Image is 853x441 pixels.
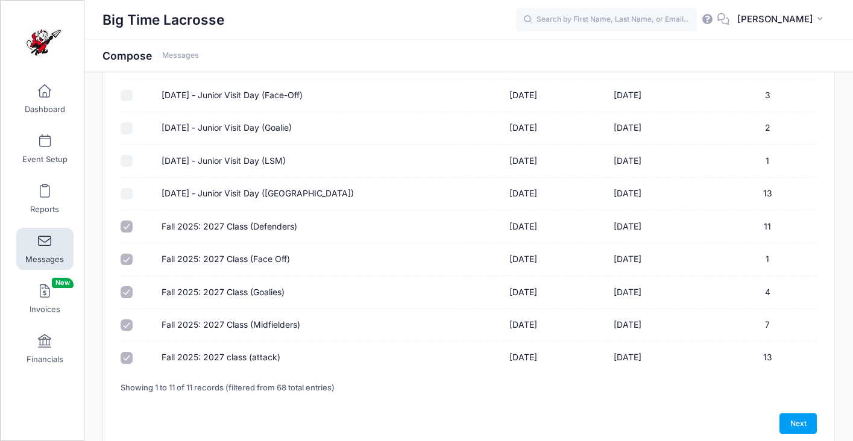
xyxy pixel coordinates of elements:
[503,145,608,177] td: [DATE]
[713,243,817,276] td: 1
[16,328,74,370] a: Financials
[608,178,712,210] td: [DATE]
[162,253,290,266] label: Fall 2025: 2027 Class (Face Off)
[102,49,199,62] h1: Compose
[16,278,74,320] a: InvoicesNew
[16,228,74,270] a: Messages
[30,304,60,314] span: Invoices
[608,342,712,374] td: [DATE]
[162,351,280,364] label: Fall 2025: 2027 class (attack)
[608,145,712,177] td: [DATE]
[102,6,224,34] h1: Big Time Lacrosse
[162,89,303,102] label: [DATE] - Junior Visit Day (Face-Off)
[713,112,817,145] td: 2
[162,319,300,331] label: Fall 2025: 2027 Class (Midfielders)
[713,210,817,243] td: 11
[729,6,835,34] button: [PERSON_NAME]
[25,254,64,264] span: Messages
[608,210,712,243] td: [DATE]
[503,112,608,145] td: [DATE]
[737,13,813,26] span: [PERSON_NAME]
[52,278,74,288] span: New
[503,342,608,374] td: [DATE]
[16,128,74,170] a: Event Setup
[608,276,712,308] td: [DATE]
[713,342,817,374] td: 13
[713,178,817,210] td: 13
[20,19,66,64] img: Big Time Lacrosse
[713,309,817,342] td: 7
[713,80,817,112] td: 3
[25,104,65,114] span: Dashboard
[162,286,285,299] label: Fall 2025: 2027 Class (Goalies)
[16,178,74,220] a: Reports
[162,155,286,167] label: [DATE] - Junior Visit Day (LSM)
[713,276,817,308] td: 4
[30,204,59,214] span: Reports
[503,276,608,308] td: [DATE]
[779,413,817,434] a: Next
[27,354,63,364] span: Financials
[608,243,712,276] td: [DATE]
[516,8,697,32] input: Search by First Name, Last Name, or Email...
[608,309,712,342] td: [DATE]
[162,122,292,134] label: [DATE] - Junior Visit Day (Goalie)
[608,80,712,112] td: [DATE]
[121,374,335,402] div: Showing 1 to 11 of 11 records (filtered from 68 total entries)
[22,154,68,164] span: Event Setup
[713,145,817,177] td: 1
[1,13,85,70] a: Big Time Lacrosse
[503,178,608,210] td: [DATE]
[608,112,712,145] td: [DATE]
[162,187,354,200] label: [DATE] - Junior Visit Day ([GEOGRAPHIC_DATA])
[503,80,608,112] td: [DATE]
[503,243,608,276] td: [DATE]
[503,309,608,342] td: [DATE]
[16,78,74,120] a: Dashboard
[162,220,297,233] label: Fall 2025: 2027 Class (Defenders)
[503,210,608,243] td: [DATE]
[162,51,199,60] a: Messages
